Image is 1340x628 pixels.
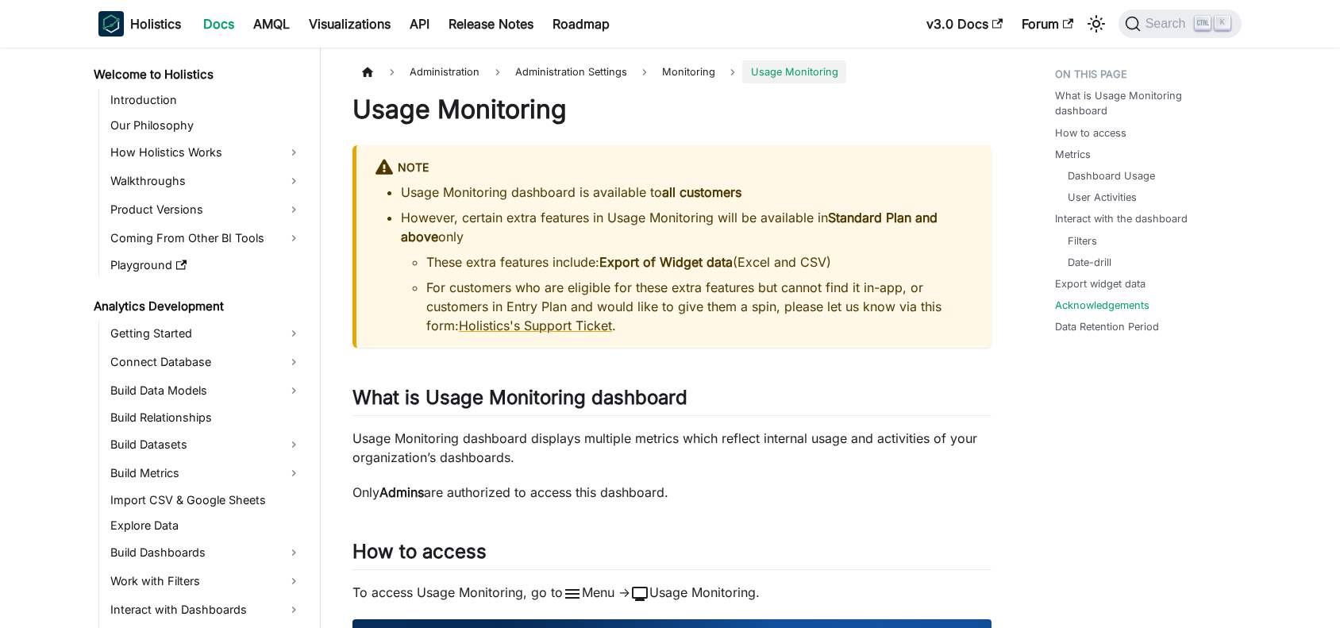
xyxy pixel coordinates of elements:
p: Only are authorized to access this dashboard. [352,483,992,502]
img: Holistics [98,11,124,37]
a: Welcome to Holistics [89,64,306,86]
li: However, certain extra features in Usage Monitoring will be available in only [401,208,972,335]
li: For customers who are eligible for these extra features but cannot find it in-app, or customers i... [426,278,972,335]
a: Docs [194,11,244,37]
nav: Docs sidebar [83,48,321,628]
a: Holistics's Support Ticket [459,318,612,333]
div: Note [375,158,972,179]
span: menu [563,584,582,603]
h1: Usage Monitoring [352,94,992,125]
a: Visualizations [299,11,400,37]
a: Release Notes [439,11,543,37]
span: Usage Monitoring [742,60,845,83]
a: Build Datasets [106,432,306,457]
a: Home page [352,60,383,83]
p: To access Usage Monitoring, go to Menu -> Usage Monitoring. [352,583,992,603]
li: Usage Monitoring dashboard is available to [401,183,972,202]
a: Work with Filters [106,568,306,594]
span: Search [1141,17,1196,31]
button: Switch between dark and light mode (currently light mode) [1084,11,1109,37]
a: Walkthroughs [106,168,306,194]
a: Interact with Dashboards [106,597,306,622]
span: Administration Settings [507,60,635,83]
a: Data Retention Period [1055,319,1159,334]
a: Getting Started [106,321,306,346]
a: Export widget data [1055,276,1146,291]
a: What is Usage Monitoring dashboard [1055,88,1232,118]
a: Filters [1068,233,1097,249]
a: Coming From Other BI Tools [106,225,306,251]
span: monitor [630,584,649,603]
a: Build Data Models [106,378,306,403]
a: Import CSV & Google Sheets [106,489,306,511]
a: Analytics Development [89,295,306,318]
p: Usage Monitoring dashboard displays multiple metrics which reflect internal usage and activities ... [352,429,992,467]
a: API [400,11,439,37]
kbd: K [1215,16,1230,30]
nav: Breadcrumbs [352,60,992,83]
a: HolisticsHolistics [98,11,181,37]
a: Connect Database [106,349,306,375]
li: These extra features include: (Excel and CSV) [426,252,972,272]
a: Build Relationships [106,406,306,429]
b: Holistics [130,14,181,33]
a: Product Versions [106,197,306,222]
a: How to access [1055,125,1126,141]
a: Forum [1012,11,1083,37]
a: Acknowledgements [1055,298,1149,313]
button: Search (Ctrl+K) [1119,10,1242,38]
a: Explore Data [106,514,306,537]
a: Introduction [106,89,306,111]
a: Metrics [1055,147,1091,162]
h2: What is Usage Monitoring dashboard [352,386,992,416]
a: Playground [106,254,306,276]
a: How Holistics Works [106,140,306,165]
a: Build Metrics [106,460,306,486]
a: User Activities [1068,190,1137,205]
a: Our Philosophy [106,114,306,137]
strong: all customers [662,184,741,200]
a: Dashboard Usage [1068,168,1155,183]
a: Build Dashboards [106,540,306,565]
h2: How to access [352,540,992,570]
a: Roadmap [543,11,619,37]
a: Interact with the dashboard [1055,211,1188,226]
span: Administration [402,60,487,83]
a: AMQL [244,11,299,37]
strong: Admins [379,484,424,500]
span: Monitoring [654,60,723,83]
strong: Export of Widget data [599,254,733,270]
strong: Standard Plan and above [401,210,938,245]
a: v3.0 Docs [917,11,1012,37]
a: Date-drill [1068,255,1111,270]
